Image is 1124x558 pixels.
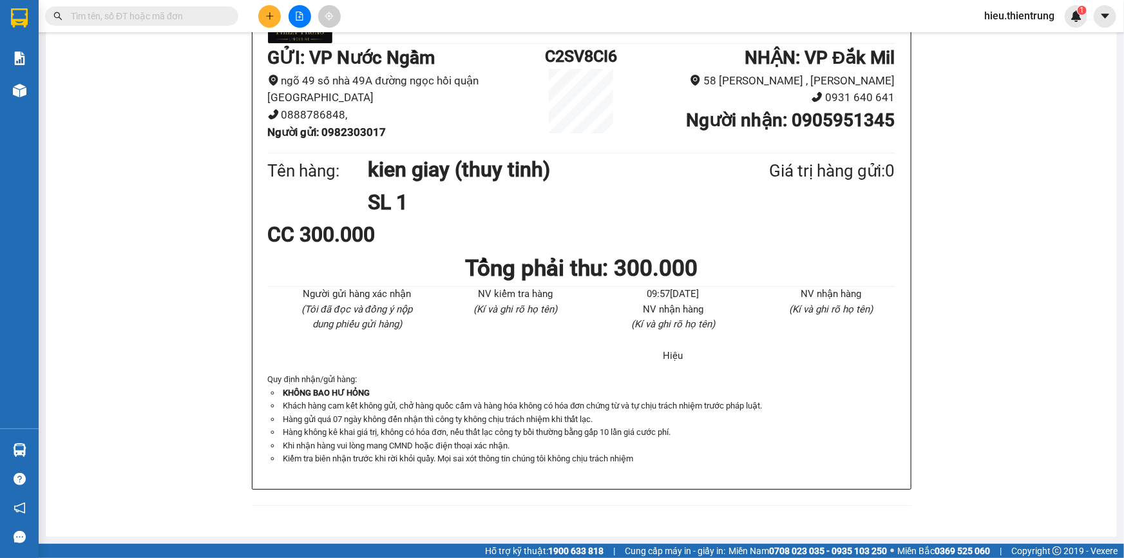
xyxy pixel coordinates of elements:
button: aim [318,5,341,28]
h1: SL 1 [368,186,707,218]
li: Hiệu [610,349,738,364]
b: [DOMAIN_NAME] [172,10,311,32]
li: 0888786848, [268,106,529,124]
li: 58 [PERSON_NAME] , [PERSON_NAME] [634,72,895,90]
b: Người nhận : 0905951345 [686,110,895,131]
li: NV nhận hàng [768,287,895,302]
h1: kien giay (thuy tinh) [368,153,707,186]
span: file-add [295,12,304,21]
span: copyright [1053,546,1062,555]
span: phone [812,91,823,102]
button: plus [258,5,281,28]
i: (Kí và ghi rõ họ tên) [473,303,557,315]
span: phone [268,109,279,120]
span: 1 [1080,6,1084,15]
span: plus [265,12,274,21]
span: | [1000,544,1002,558]
i: (Kí và ghi rõ họ tên) [631,318,715,330]
button: file-add [289,5,311,28]
div: CC 300.000 [268,218,475,251]
span: question-circle [14,473,26,485]
i: (Kí và ghi rõ họ tên) [790,303,873,315]
img: solution-icon [13,52,26,65]
span: notification [14,502,26,514]
span: ⚪️ [890,548,894,553]
li: Khi nhận hàng vui lòng mang CMND hoặc điện thoại xác nhận. [281,439,895,452]
div: Giá trị hàng gửi: 0 [707,158,895,184]
strong: 0369 525 060 [935,546,990,556]
img: warehouse-icon [13,84,26,97]
img: logo-vxr [11,8,28,28]
span: caret-down [1100,10,1111,22]
button: caret-down [1094,5,1116,28]
h2: VP Nhận: VP Đắk Mil [68,92,311,173]
h2: C2SV8CI6 [7,92,104,113]
b: Người gửi : 0982303017 [268,126,386,139]
li: Người gửi hàng xác nhận [294,287,421,302]
li: Hàng không kê khai giá trị, không có hóa đơn, nếu thất lạc công ty bồi thường bằng gấp 10 lần giá... [281,426,895,439]
span: message [14,531,26,543]
li: NV nhận hàng [610,302,738,318]
li: NV kiểm tra hàng [452,287,579,302]
span: environment [690,75,701,86]
b: GỬI : VP Nước Ngầm [268,47,435,68]
span: Hỗ trợ kỹ thuật: [485,544,604,558]
span: Miền Bắc [897,544,990,558]
strong: KHÔNG BAO HƯ HỎNG [283,388,370,398]
img: warehouse-icon [13,443,26,457]
h1: Tổng phải thu: 300.000 [268,251,895,286]
b: Nhà xe Thiên Trung [52,10,116,88]
img: icon-new-feature [1071,10,1082,22]
li: ngõ 49 số nhà 49A đường ngọc hồi quận [GEOGRAPHIC_DATA] [268,72,529,106]
b: NHẬN : VP Đắk Mil [745,47,895,68]
div: Tên hàng: [268,158,368,184]
li: Khách hàng cam kết không gửi, chở hàng quốc cấm và hàng hóa không có hóa đơn chứng từ và tự chịu ... [281,399,895,412]
span: hieu.thientrung [974,8,1065,24]
sup: 1 [1078,6,1087,15]
li: 0931 640 641 [634,89,895,106]
li: Kiểm tra biên nhận trước khi rời khỏi quầy. Mọi sai xót thông tin chúng tôi không chịu trách nhiệm [281,452,895,465]
span: Miền Nam [729,544,887,558]
input: Tìm tên, số ĐT hoặc mã đơn [71,9,223,23]
li: Hàng gửi quá 07 ngày không đến nhận thì công ty không chịu trách nhiệm khi thất lạc. [281,413,895,426]
i: (Tôi đã đọc và đồng ý nộp dung phiếu gửi hàng) [301,303,412,331]
span: Cung cấp máy in - giấy in: [625,544,725,558]
strong: 1900 633 818 [548,546,604,556]
span: | [613,544,615,558]
span: search [53,12,62,21]
h1: C2SV8CI6 [529,44,633,69]
span: aim [325,12,334,21]
img: logo.jpg [7,19,45,84]
li: 09:57[DATE] [610,287,738,302]
span: environment [268,75,279,86]
strong: 0708 023 035 - 0935 103 250 [769,546,887,556]
div: Quy định nhận/gửi hàng : [268,373,895,465]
